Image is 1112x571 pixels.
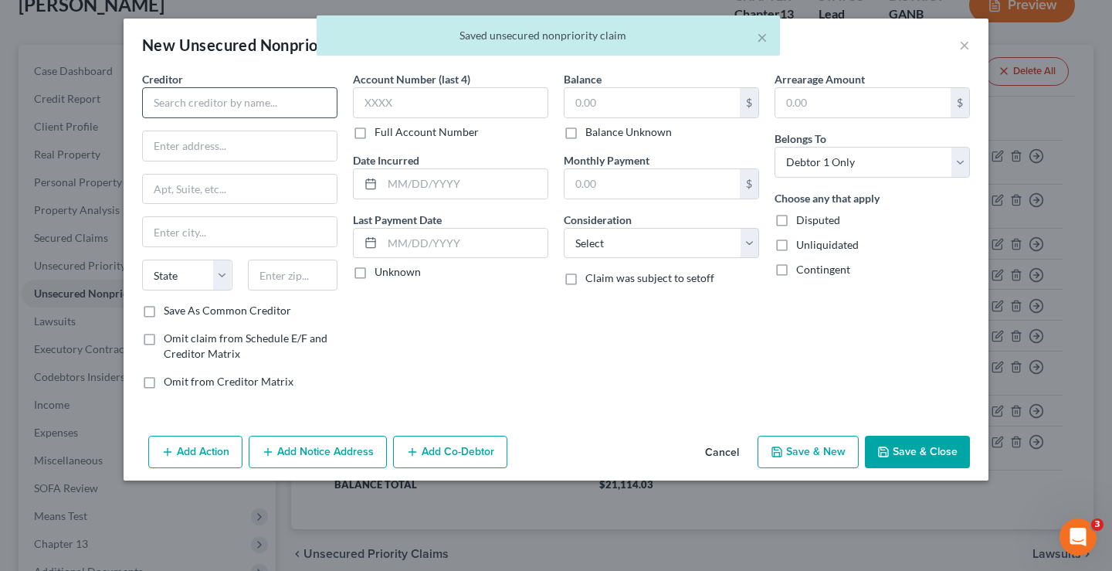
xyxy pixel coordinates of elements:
[249,436,387,468] button: Add Notice Address
[248,260,338,291] input: Enter zip...
[382,229,548,258] input: MM/DD/YYYY
[353,152,419,168] label: Date Incurred
[775,88,951,117] input: 0.00
[375,264,421,280] label: Unknown
[1091,518,1104,531] span: 3
[564,169,740,199] input: 0.00
[143,217,337,246] input: Enter city...
[775,71,865,87] label: Arrearage Amount
[693,437,751,468] button: Cancel
[951,88,969,117] div: $
[353,212,442,228] label: Last Payment Date
[775,132,826,145] span: Belongs To
[393,436,507,468] button: Add Co-Debtor
[775,190,880,206] label: Choose any that apply
[796,213,840,226] span: Disputed
[164,331,327,360] span: Omit claim from Schedule E/F and Creditor Matrix
[740,88,758,117] div: $
[142,73,183,86] span: Creditor
[375,124,479,140] label: Full Account Number
[353,87,548,118] input: XXXX
[164,303,291,318] label: Save As Common Creditor
[329,28,768,43] div: Saved unsecured nonpriority claim
[564,88,740,117] input: 0.00
[148,436,242,468] button: Add Action
[585,124,672,140] label: Balance Unknown
[757,28,768,46] button: ×
[353,71,470,87] label: Account Number (last 4)
[143,131,337,161] input: Enter address...
[142,87,337,118] input: Search creditor by name...
[564,71,602,87] label: Balance
[758,436,859,468] button: Save & New
[382,169,548,199] input: MM/DD/YYYY
[143,175,337,204] input: Apt, Suite, etc...
[796,238,859,251] span: Unliquidated
[564,152,649,168] label: Monthly Payment
[585,271,714,284] span: Claim was subject to setoff
[1059,518,1097,556] iframe: Intercom live chat
[164,375,293,388] span: Omit from Creditor Matrix
[564,212,632,228] label: Consideration
[796,263,850,276] span: Contingent
[865,436,970,468] button: Save & Close
[740,169,758,199] div: $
